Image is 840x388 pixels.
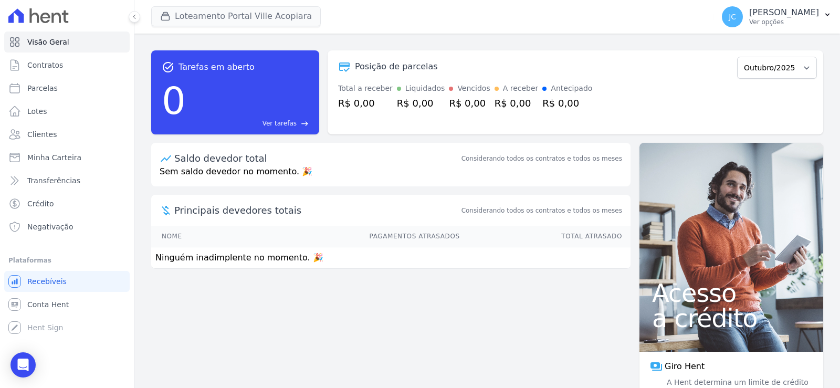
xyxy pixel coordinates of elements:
div: Considerando todos os contratos e todos os meses [461,154,622,163]
a: Contratos [4,55,130,76]
a: Recebíveis [4,271,130,292]
span: JC [729,13,736,20]
div: Open Intercom Messenger [10,352,36,377]
span: Parcelas [27,83,58,93]
button: Loteamento Portal Ville Acopiara [151,6,321,26]
p: Sem saldo devedor no momento. 🎉 [151,165,631,186]
a: Ver tarefas east [190,119,309,128]
span: Acesso [652,280,811,306]
span: Crédito [27,198,54,209]
span: east [301,120,309,128]
span: Principais devedores totais [174,203,459,217]
span: Transferências [27,175,80,186]
span: Visão Geral [27,37,69,47]
span: a crédito [652,306,811,331]
a: Crédito [4,193,130,214]
a: Conta Hent [4,294,130,315]
span: Lotes [27,106,47,117]
div: Vencidos [457,83,490,94]
span: Ver tarefas [262,119,297,128]
div: R$ 0,00 [495,96,539,110]
div: 0 [162,74,186,128]
a: Negativação [4,216,130,237]
div: A receber [503,83,539,94]
a: Minha Carteira [4,147,130,168]
div: R$ 0,00 [338,96,393,110]
div: Antecipado [551,83,592,94]
th: Nome [151,226,237,247]
a: Transferências [4,170,130,191]
span: Contratos [27,60,63,70]
a: Parcelas [4,78,130,99]
div: Saldo devedor total [174,151,459,165]
th: Pagamentos Atrasados [237,226,460,247]
p: [PERSON_NAME] [749,7,819,18]
td: Ninguém inadimplente no momento. 🎉 [151,247,631,269]
th: Total Atrasado [460,226,631,247]
div: Total a receber [338,83,393,94]
a: Clientes [4,124,130,145]
a: Lotes [4,101,130,122]
span: Giro Hent [665,360,705,373]
div: R$ 0,00 [542,96,592,110]
span: Clientes [27,129,57,140]
button: JC [PERSON_NAME] Ver opções [713,2,840,32]
div: R$ 0,00 [449,96,490,110]
span: Considerando todos os contratos e todos os meses [461,206,622,215]
p: Ver opções [749,18,819,26]
div: Liquidados [405,83,445,94]
span: Recebíveis [27,276,67,287]
div: Posição de parcelas [355,60,438,73]
span: Negativação [27,222,73,232]
a: Visão Geral [4,32,130,53]
div: Plataformas [8,254,125,267]
span: Conta Hent [27,299,69,310]
span: Tarefas em aberto [178,61,255,74]
span: Minha Carteira [27,152,81,163]
div: R$ 0,00 [397,96,445,110]
span: task_alt [162,61,174,74]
